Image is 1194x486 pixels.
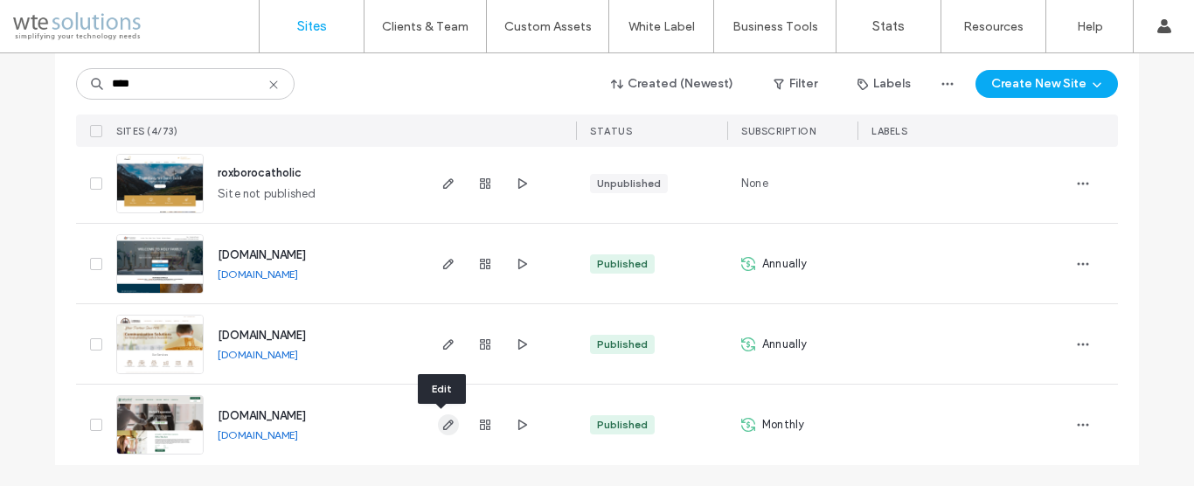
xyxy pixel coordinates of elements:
a: roxborocatholic [218,166,302,179]
span: SITES (4/73) [116,125,177,137]
label: Clients & Team [382,19,469,34]
span: Monthly [762,416,804,434]
button: Create New Site [975,70,1118,98]
button: Labels [842,70,927,98]
span: SUBSCRIPTION [741,125,816,137]
button: Filter [756,70,835,98]
label: Custom Assets [504,19,592,34]
a: [DOMAIN_NAME] [218,428,298,441]
div: Published [597,256,648,272]
div: Unpublished [597,176,661,191]
a: [DOMAIN_NAME] [218,409,306,422]
span: None [741,175,768,192]
span: Help [39,12,75,28]
label: Stats [872,18,905,34]
label: Business Tools [732,19,818,34]
label: Resources [963,19,1024,34]
a: [DOMAIN_NAME] [218,267,298,281]
span: Site not published [218,185,316,203]
button: Created (Newest) [596,70,749,98]
a: [DOMAIN_NAME] [218,329,306,342]
div: Published [597,337,648,352]
label: Help [1077,19,1103,34]
span: LABELS [871,125,907,137]
a: [DOMAIN_NAME] [218,348,298,361]
label: White Label [628,19,695,34]
span: STATUS [590,125,632,137]
label: Sites [297,18,327,34]
span: Annually [762,255,808,273]
span: Annually [762,336,808,353]
a: [DOMAIN_NAME] [218,248,306,261]
div: Published [597,417,648,433]
div: Edit [418,374,466,404]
